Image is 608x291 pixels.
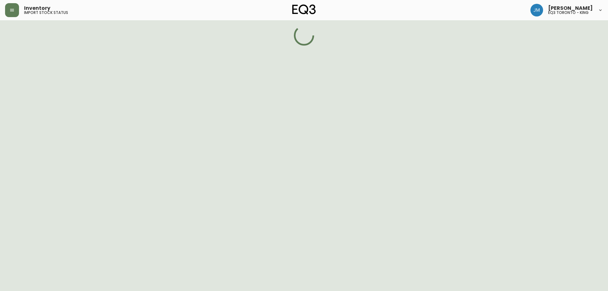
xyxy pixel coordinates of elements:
img: logo [292,4,316,15]
img: b88646003a19a9f750de19192e969c24 [530,4,543,16]
span: [PERSON_NAME] [548,6,593,11]
h5: eq3 toronto - king [548,11,589,15]
span: Inventory [24,6,50,11]
h5: import stock status [24,11,68,15]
